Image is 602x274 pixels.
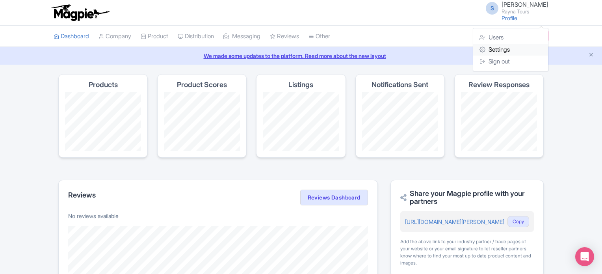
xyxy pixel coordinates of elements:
span: S [486,2,498,15]
a: Product [141,26,168,47]
h4: Notifications Sent [372,81,428,89]
h2: Reviews [68,191,96,199]
a: Distribution [178,26,214,47]
a: S [PERSON_NAME] Rayna Tours [481,2,548,14]
small: Rayna Tours [502,9,548,14]
h4: Products [89,81,118,89]
h4: Review Responses [468,81,530,89]
a: Reviews [270,26,299,47]
a: Company [98,26,131,47]
div: Open Intercom Messenger [575,247,594,266]
a: Other [308,26,330,47]
a: Settings [473,44,548,56]
h4: Listings [288,81,313,89]
a: Messaging [223,26,260,47]
a: Reviews Dashboard [300,190,368,205]
img: logo-ab69f6fb50320c5b225c76a69d11143b.png [50,4,111,21]
a: Users [473,32,548,44]
span: [PERSON_NAME] [502,1,548,8]
button: Copy [507,216,529,227]
a: [URL][DOMAIN_NAME][PERSON_NAME] [405,218,504,225]
p: No reviews available [68,212,368,220]
a: Sign out [473,56,548,68]
a: Dashboard [54,26,89,47]
h4: Product Scores [177,81,227,89]
a: We made some updates to the platform. Read more about the new layout [5,52,597,60]
h2: Share your Magpie profile with your partners [400,190,534,205]
div: Add the above link to your industry partner / trade pages of your website or your email signature... [400,238,534,267]
button: Close announcement [588,51,594,60]
a: Profile [502,15,517,21]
